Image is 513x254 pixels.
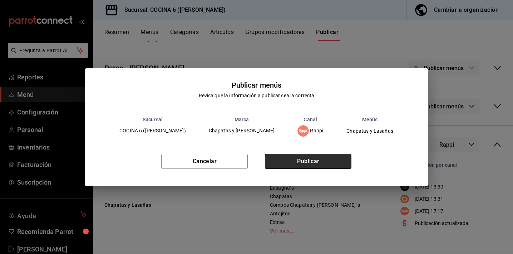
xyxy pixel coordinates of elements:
[161,154,248,169] button: Cancelar
[335,117,405,122] th: Menús
[199,92,315,99] div: Revisa que la información a publicar sea la correcta
[346,128,393,133] span: Chapatas y Lasañas
[197,117,286,122] th: Marca
[108,122,197,140] td: COCINA 6 ([PERSON_NAME])
[265,154,351,169] button: Publicar
[286,117,335,122] th: Canal
[232,80,282,91] div: Publicar menús
[108,117,197,122] th: Sucursal
[197,122,286,140] td: Chapatas y [PERSON_NAME]
[297,125,323,137] div: Rappi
